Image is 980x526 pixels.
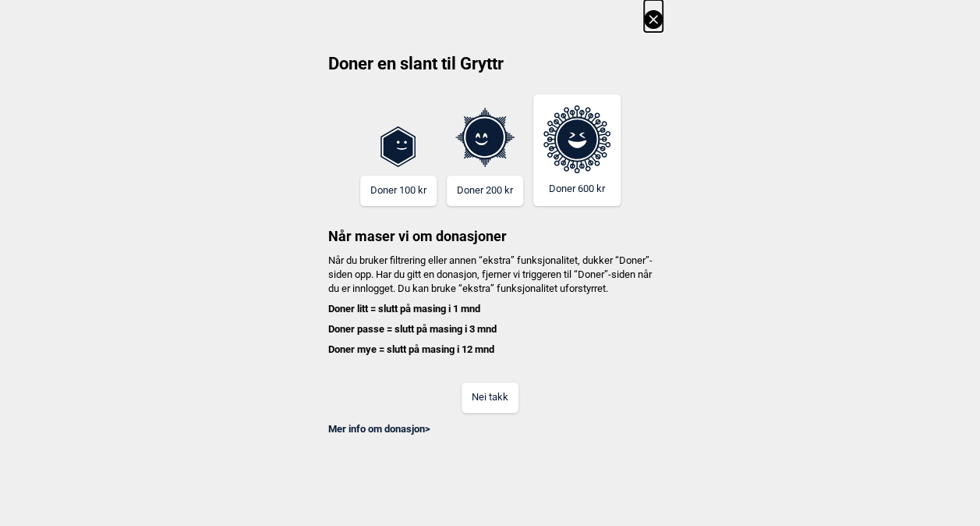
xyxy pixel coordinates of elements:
[462,382,518,413] button: Nei takk
[447,176,523,206] button: Doner 200 kr
[533,94,621,206] button: Doner 600 kr
[318,52,663,87] h2: Doner en slant til Gryttr
[318,206,663,246] h3: Når maser vi om donasjoner
[328,423,430,435] a: Mer info om donasjon>
[318,254,663,357] h4: Når du bruker filtrering eller annen “ekstra” funksjonalitet, dukker “Doner”-siden opp. Har du gi...
[328,323,497,335] b: Doner passe = slutt på masing i 3 mnd
[360,176,437,206] button: Doner 100 kr
[328,343,494,355] b: Doner mye = slutt på masing i 12 mnd
[328,303,480,315] b: Doner litt = slutt på masing i 1 mnd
